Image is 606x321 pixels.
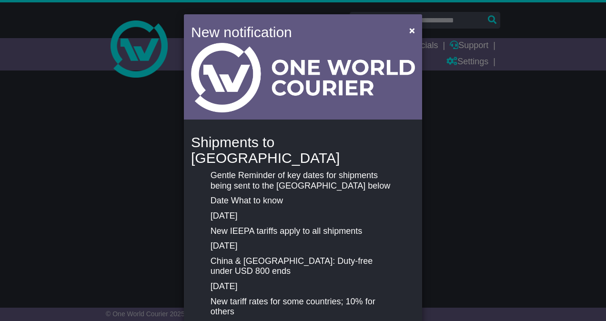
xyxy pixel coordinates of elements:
[211,281,395,292] p: [DATE]
[211,171,395,191] p: Gentle Reminder of key dates for shipments being sent to the [GEOGRAPHIC_DATA] below
[191,134,415,166] h4: Shipments to [GEOGRAPHIC_DATA]
[211,226,395,237] p: New IEEPA tariffs apply to all shipments
[211,256,395,277] p: China & [GEOGRAPHIC_DATA]: Duty-free under USD 800 ends
[211,196,395,206] p: Date What to know
[211,211,395,221] p: [DATE]
[409,25,415,36] span: ×
[211,241,395,251] p: [DATE]
[191,43,415,112] img: Light
[404,20,420,40] button: Close
[191,21,395,43] h4: New notification
[211,297,395,317] p: New tariff rates for some countries; 10% for others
